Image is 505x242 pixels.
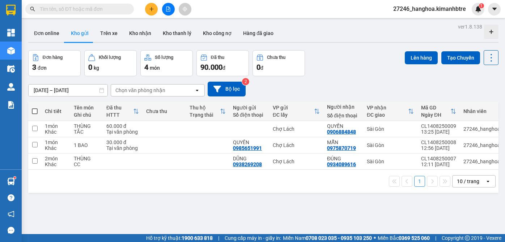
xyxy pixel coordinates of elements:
[233,161,262,167] div: 0938269208
[144,63,148,72] span: 4
[150,65,160,71] span: món
[45,123,67,129] div: 1 món
[106,139,139,145] div: 30.000 đ
[441,51,480,64] button: Tạo Chuyến
[417,102,460,121] th: Toggle SortBy
[491,6,498,12] span: caret-down
[327,104,360,110] div: Người nhận
[8,227,14,234] span: message
[190,112,220,118] div: Trạng thái
[32,63,36,72] span: 3
[367,126,414,132] div: Sài Gòn
[182,7,187,12] span: aim
[457,178,479,185] div: 10 / trang
[367,112,408,118] div: ĐC giao
[155,55,173,60] div: Số lượng
[484,25,498,39] div: Tạo kho hàng mới
[65,25,94,42] button: Kho gửi
[237,25,279,42] button: Hàng đã giao
[283,234,372,242] span: Miền Nam
[414,176,425,187] button: 1
[7,47,15,55] img: warehouse-icon
[421,112,450,118] div: Ngày ĐH
[306,235,372,241] strong: 0708 023 035 - 0935 103 250
[387,4,472,13] span: 27246_hanghoa.kimanhbtre
[200,63,222,72] span: 90.000
[45,161,67,167] div: Khác
[43,55,63,60] div: Đơn hàng
[115,87,165,94] div: Chọn văn phòng nhận
[465,235,470,241] span: copyright
[475,6,481,12] img: icon-new-feature
[145,3,158,16] button: plus
[327,156,360,161] div: ĐÚNG
[233,139,266,145] div: QUYÊN
[94,65,99,71] span: kg
[7,65,15,73] img: warehouse-icon
[233,156,266,161] div: DŨNG
[45,129,67,135] div: Khác
[30,7,35,12] span: search
[14,177,16,179] sup: 1
[103,102,143,121] th: Toggle SortBy
[252,50,305,76] button: Chưa thu0đ
[149,7,154,12] span: plus
[233,112,266,118] div: Số điện thoại
[363,102,417,121] th: Toggle SortBy
[327,123,360,129] div: QUYỀN
[40,5,125,13] input: Tìm tên, số ĐT hoặc mã đơn
[74,105,99,111] div: Tên món
[196,50,249,76] button: Đã thu90.000đ
[233,105,266,111] div: Người gửi
[197,25,237,42] button: Kho công nợ
[273,142,320,148] div: Chợ Lách
[367,159,414,164] div: Sài Gòn
[222,65,225,71] span: đ
[273,159,320,164] div: Chợ Lách
[327,161,356,167] div: 0934089616
[208,82,246,96] button: Bộ lọc
[45,139,67,145] div: 1 món
[146,234,213,242] span: Hỗ trợ kỹ thuật:
[45,145,67,151] div: Khác
[421,123,456,129] div: CL1408250009
[399,235,430,241] strong: 0369 525 060
[74,161,99,167] div: CC
[28,50,81,76] button: Đơn hàng3đơn
[479,3,484,8] sup: 1
[327,129,356,135] div: 0906884848
[7,29,15,36] img: dashboard-icon
[327,145,356,151] div: 0975870719
[367,142,414,148] div: Sài Gòn
[84,50,137,76] button: Khối lượng0kg
[242,78,249,85] sup: 2
[421,145,456,151] div: 12:56 [DATE]
[182,235,213,241] strong: 1900 633 818
[273,112,314,118] div: ĐC lấy
[140,50,193,76] button: Số lượng4món
[480,3,483,8] span: 1
[94,25,123,42] button: Trên xe
[45,156,67,161] div: 2 món
[28,25,65,42] button: Đơn online
[7,178,15,185] img: warehouse-icon
[233,145,262,151] div: 0985651991
[374,237,376,239] span: ⚪️
[435,234,436,242] span: |
[106,112,133,118] div: HTTT
[106,123,139,129] div: 60.000 đ
[7,83,15,91] img: warehouse-icon
[74,142,99,148] div: 1 BAO
[194,87,200,93] svg: open
[421,156,456,161] div: CL1408250007
[29,85,107,96] input: Select a date range.
[74,156,99,161] div: THÙNG
[378,234,430,242] span: Miền Bắc
[488,3,501,16] button: caret-down
[458,23,482,31] div: ver 1.8.138
[162,3,175,16] button: file-add
[421,129,456,135] div: 13:25 [DATE]
[186,102,229,121] th: Toggle SortBy
[405,51,438,64] button: Lên hàng
[8,211,14,217] span: notification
